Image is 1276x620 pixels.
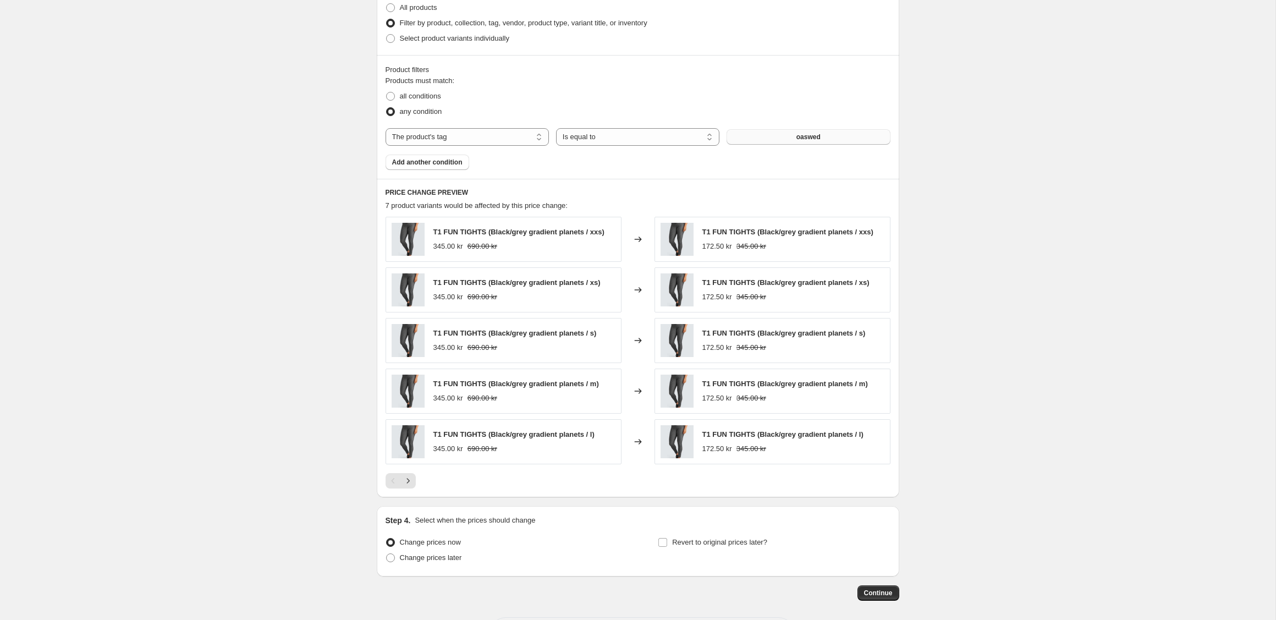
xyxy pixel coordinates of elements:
[661,375,694,408] img: T1_Gradient_1__1_80x.jpg
[400,19,647,27] span: Filter by product, collection, tag, vendor, product type, variant title, or inventory
[415,515,535,526] p: Select when the prices should change
[433,430,595,438] span: T1 FUN TIGHTS (Black/grey gradient planets / l)
[433,292,463,303] div: 345.00 kr
[468,342,497,353] strike: 690.00 kr
[661,223,694,256] img: T1_Gradient_1__1_80x.jpg
[468,241,497,252] strike: 690.00 kr
[468,443,497,454] strike: 690.00 kr
[400,34,509,42] span: Select product variants individually
[736,443,766,454] strike: 345.00 kr
[392,158,463,167] span: Add another condition
[433,393,463,404] div: 345.00 kr
[736,393,766,404] strike: 345.00 kr
[702,278,870,287] span: T1 FUN TIGHTS (Black/grey gradient planets / xs)
[433,278,601,287] span: T1 FUN TIGHTS (Black/grey gradient planets / xs)
[386,201,568,210] span: 7 product variants would be affected by this price change:
[392,273,425,306] img: T1_Gradient_1__1_80x.jpg
[857,585,899,601] button: Continue
[702,443,732,454] div: 172.50 kr
[702,342,732,353] div: 172.50 kr
[400,3,437,12] span: All products
[736,342,766,353] strike: 345.00 kr
[400,107,442,116] span: any condition
[468,393,497,404] strike: 690.00 kr
[400,538,461,546] span: Change prices now
[702,292,732,303] div: 172.50 kr
[433,241,463,252] div: 345.00 kr
[392,324,425,357] img: T1_Gradient_1__1_80x.jpg
[661,324,694,357] img: T1_Gradient_1__1_80x.jpg
[386,64,890,75] div: Product filters
[661,273,694,306] img: T1_Gradient_1__1_80x.jpg
[386,76,455,85] span: Products must match:
[702,241,732,252] div: 172.50 kr
[386,515,411,526] h2: Step 4.
[702,329,866,337] span: T1 FUN TIGHTS (Black/grey gradient planets / s)
[864,589,893,597] span: Continue
[392,223,425,256] img: T1_Gradient_1__1_80x.jpg
[702,380,868,388] span: T1 FUN TIGHTS (Black/grey gradient planets / m)
[433,443,463,454] div: 345.00 kr
[661,425,694,458] img: T1_Gradient_1__1_80x.jpg
[433,342,463,353] div: 345.00 kr
[400,473,416,489] button: Next
[702,228,873,236] span: T1 FUN TIGHTS (Black/grey gradient planets / xxs)
[736,241,766,252] strike: 345.00 kr
[386,188,890,197] h6: PRICE CHANGE PREVIEW
[702,430,864,438] span: T1 FUN TIGHTS (Black/grey gradient planets / l)
[392,425,425,458] img: T1_Gradient_1__1_80x.jpg
[796,133,821,141] span: oaswed
[400,553,462,562] span: Change prices later
[727,129,890,145] button: oaswed
[672,538,767,546] span: Revert to original prices later?
[468,292,497,303] strike: 690.00 kr
[433,228,604,236] span: T1 FUN TIGHTS (Black/grey gradient planets / xxs)
[702,393,732,404] div: 172.50 kr
[386,473,416,489] nav: Pagination
[433,380,599,388] span: T1 FUN TIGHTS (Black/grey gradient planets / m)
[392,375,425,408] img: T1_Gradient_1__1_80x.jpg
[400,92,441,100] span: all conditions
[433,329,597,337] span: T1 FUN TIGHTS (Black/grey gradient planets / s)
[386,155,469,170] button: Add another condition
[736,292,766,303] strike: 345.00 kr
